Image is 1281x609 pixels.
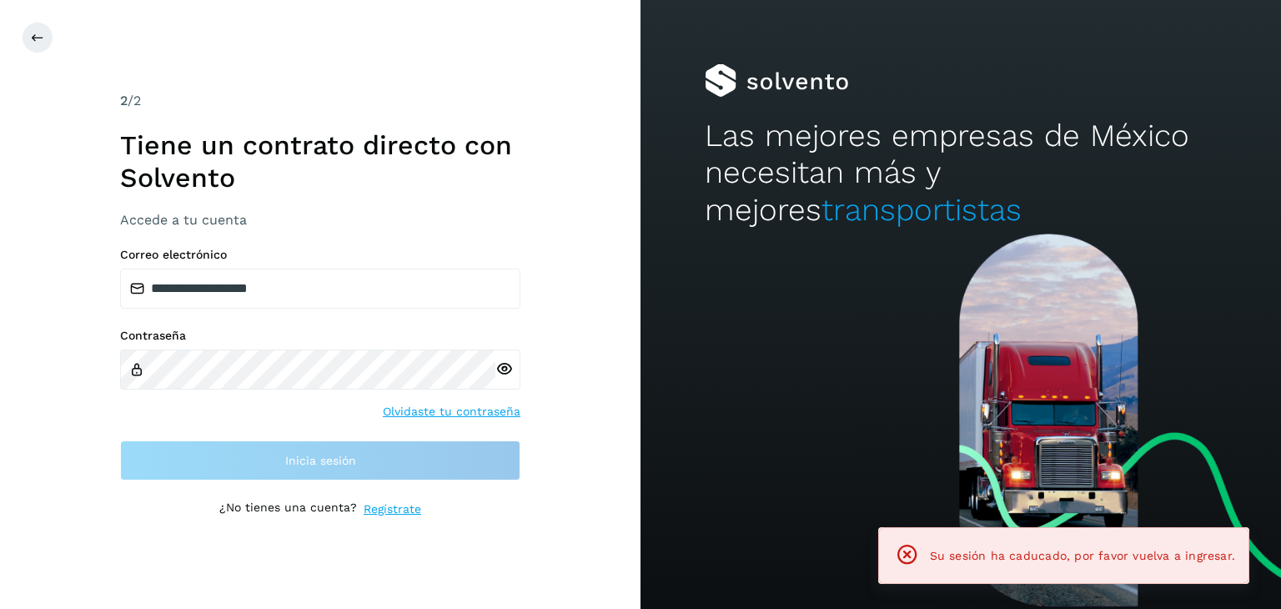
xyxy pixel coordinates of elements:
span: Su sesión ha caducado, por favor vuelva a ingresar. [930,549,1235,562]
label: Contraseña [120,329,520,343]
label: Correo electrónico [120,248,520,262]
div: /2 [120,91,520,111]
a: Olvidaste tu contraseña [383,403,520,420]
h3: Accede a tu cuenta [120,212,520,228]
span: Inicia sesión [285,455,356,466]
span: transportistas [821,192,1022,228]
p: ¿No tienes una cuenta? [219,501,357,518]
a: Regístrate [364,501,421,518]
h2: Las mejores empresas de México necesitan más y mejores [705,118,1217,229]
button: Inicia sesión [120,440,520,481]
h1: Tiene un contrato directo con Solvento [120,129,520,194]
span: 2 [120,93,128,108]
